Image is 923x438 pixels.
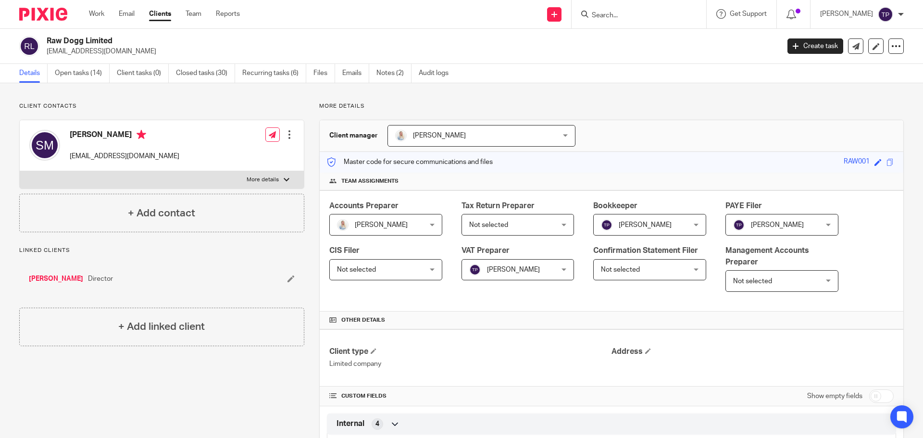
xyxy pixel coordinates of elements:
[337,419,364,429] span: Internal
[47,36,628,46] h2: Raw Dogg Limited
[469,222,508,228] span: Not selected
[88,274,113,284] span: Director
[329,347,611,357] h4: Client type
[19,36,39,56] img: svg%3E
[70,130,179,142] h4: [PERSON_NAME]
[787,38,843,54] a: Create task
[216,9,240,19] a: Reports
[487,266,540,273] span: [PERSON_NAME]
[419,64,456,83] a: Audit logs
[55,64,110,83] a: Open tasks (14)
[19,8,67,21] img: Pixie
[591,12,677,20] input: Search
[70,151,179,161] p: [EMAIL_ADDRESS][DOMAIN_NAME]
[593,202,637,210] span: Bookkeeper
[19,247,304,254] p: Linked clients
[376,64,412,83] a: Notes (2)
[329,392,611,400] h4: CUSTOM FIELDS
[176,64,235,83] a: Closed tasks (30)
[593,247,698,254] span: Confirmation Statement Filer
[355,222,408,228] span: [PERSON_NAME]
[341,316,385,324] span: Other details
[29,274,83,284] a: [PERSON_NAME]
[733,219,745,231] img: svg%3E
[329,131,378,140] h3: Client manager
[149,9,171,19] a: Clients
[319,102,904,110] p: More details
[19,64,48,83] a: Details
[137,130,146,139] i: Primary
[19,102,304,110] p: Client contacts
[327,157,493,167] p: Master code for secure communications and files
[601,219,612,231] img: svg%3E
[413,132,466,139] span: [PERSON_NAME]
[329,247,360,254] span: CIS Filer
[725,247,809,265] span: Management Accounts Preparer
[329,202,399,210] span: Accounts Preparer
[242,64,306,83] a: Recurring tasks (6)
[807,391,862,401] label: Show empty fields
[118,319,205,334] h4: + Add linked client
[247,176,279,184] p: More details
[725,202,762,210] span: PAYE Filer
[461,247,510,254] span: VAT Preparer
[117,64,169,83] a: Client tasks (0)
[341,177,399,185] span: Team assignments
[313,64,335,83] a: Files
[461,202,535,210] span: Tax Return Preparer
[337,266,376,273] span: Not selected
[119,9,135,19] a: Email
[611,347,894,357] h4: Address
[469,264,481,275] img: svg%3E
[619,222,672,228] span: [PERSON_NAME]
[186,9,201,19] a: Team
[375,419,379,429] span: 4
[601,266,640,273] span: Not selected
[395,130,407,141] img: MC_T&CO_Headshots-25.jpg
[751,222,804,228] span: [PERSON_NAME]
[29,130,60,161] img: svg%3E
[342,64,369,83] a: Emails
[128,206,195,221] h4: + Add contact
[329,359,611,369] p: Limited company
[878,7,893,22] img: svg%3E
[89,9,104,19] a: Work
[730,11,767,17] span: Get Support
[337,219,349,231] img: MC_T&CO_Headshots-25.jpg
[733,278,772,285] span: Not selected
[844,157,870,168] div: RAW001
[820,9,873,19] p: [PERSON_NAME]
[47,47,773,56] p: [EMAIL_ADDRESS][DOMAIN_NAME]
